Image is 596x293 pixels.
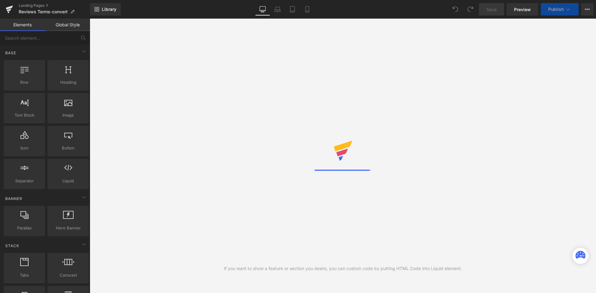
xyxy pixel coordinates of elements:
a: Global Style [45,19,90,31]
span: Banner [5,196,23,202]
a: Desktop [255,3,270,16]
span: Heading [49,79,87,86]
a: Preview [507,3,538,16]
span: Stack [5,243,20,249]
span: Carousel [49,272,87,278]
span: Image [49,112,87,118]
a: New Library [90,3,121,16]
span: Row [6,79,43,86]
span: Reviews Terms-convert [19,9,68,14]
span: Liquid [49,178,87,184]
button: More [581,3,594,16]
span: Button [49,145,87,151]
button: Undo [449,3,462,16]
a: Laptop [270,3,285,16]
span: Separator [6,178,43,184]
a: Mobile [300,3,315,16]
div: If you want to show a feature or section you desire, you can custom code by putting HTML Code int... [224,265,462,272]
span: Preview [514,6,531,13]
span: Icon [6,145,43,151]
a: Tablet [285,3,300,16]
span: Library [102,7,116,12]
span: Publish [548,7,564,12]
span: Parallax [6,225,43,231]
button: Publish [541,3,579,16]
span: Hero Banner [49,225,87,231]
span: Tabs [6,272,43,278]
a: Landing Pages [19,3,90,8]
button: Redo [464,3,476,16]
span: Text Block [6,112,43,118]
span: Save [486,6,497,13]
span: Base [5,50,17,56]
